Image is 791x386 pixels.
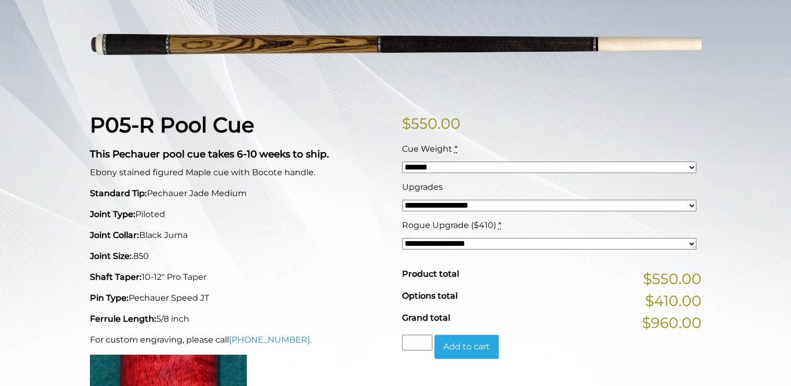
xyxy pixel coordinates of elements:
span: $410.00 [645,290,702,312]
strong: Standard Tip: [90,188,147,198]
bdi: 550.00 [402,115,461,132]
abbr: required [454,144,457,154]
p: Piloted [90,208,389,221]
span: Cue Weight [402,144,452,154]
strong: Joint Type: [90,209,135,219]
span: Grand total [402,313,450,323]
span: $ [402,115,411,132]
strong: Ferrule Length: [90,314,156,324]
strong: Joint Collar: [90,230,139,240]
p: 10-12" Pro Taper [90,271,389,283]
a: [PHONE_NUMBER]. [229,335,312,345]
strong: This Pechauer pool cue takes 6-10 weeks to ship. [90,148,329,160]
strong: Pin Type: [90,293,129,303]
span: Product total [402,269,459,279]
strong: Joint Size: [90,251,132,261]
p: Pechauer Speed JT [90,292,389,304]
strong: P05-R Pool Cue [90,112,254,138]
span: Options total [402,291,457,301]
p: 5/8 inch [90,313,389,325]
p: Pechauer Jade Medium [90,187,389,200]
input: Product quantity [402,335,432,350]
span: Rogue Upgrade ($410) [402,220,496,230]
strong: Shaft Taper: [90,272,142,282]
span: Upgrades [402,182,443,192]
span: $550.00 [643,268,702,290]
p: Black Juma [90,229,389,242]
p: .850 [90,250,389,263]
span: $960.00 [642,312,702,334]
button: Add to cart [434,335,499,359]
p: Ebony stained figured Maple cue with Bocote handle. [90,166,389,179]
abbr: required [498,220,501,230]
p: For custom engraving, please call [90,334,389,346]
